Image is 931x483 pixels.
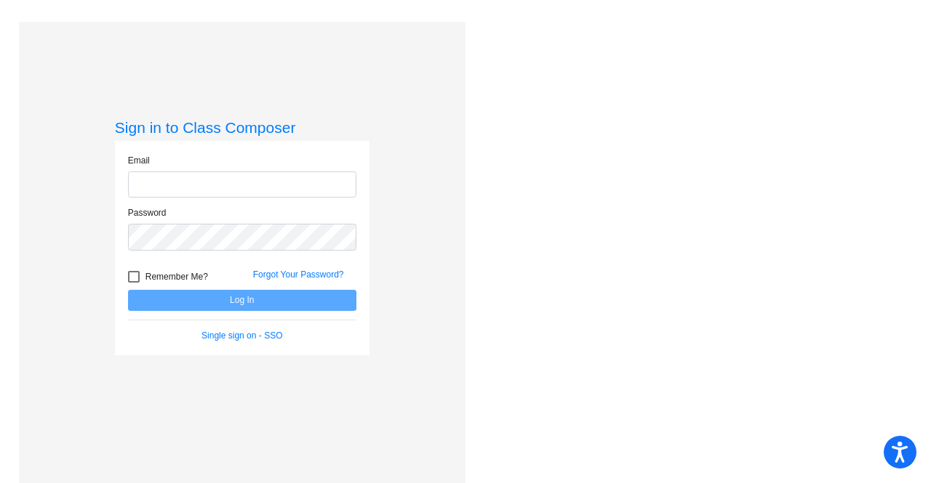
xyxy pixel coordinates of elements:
[115,118,369,137] h3: Sign in to Class Composer
[145,268,208,285] span: Remember Me?
[128,154,150,167] label: Email
[128,290,356,311] button: Log In
[253,269,344,280] a: Forgot Your Password?
[201,330,282,341] a: Single sign on - SSO
[128,206,167,219] label: Password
